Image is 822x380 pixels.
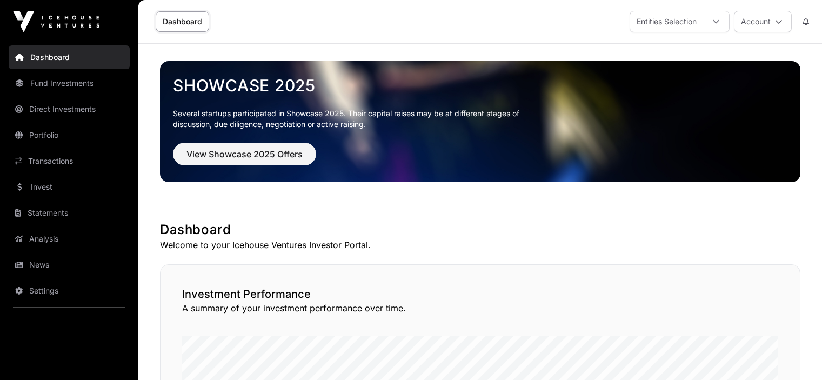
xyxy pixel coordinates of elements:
img: Showcase 2025 [160,61,800,182]
a: Dashboard [9,45,130,69]
a: News [9,253,130,277]
h1: Dashboard [160,221,800,238]
iframe: Chat Widget [768,328,822,380]
a: Settings [9,279,130,303]
a: Showcase 2025 [173,76,787,95]
a: Statements [9,201,130,225]
a: Dashboard [156,11,209,32]
img: Icehouse Ventures Logo [13,11,99,32]
a: Analysis [9,227,130,251]
p: Welcome to your Icehouse Ventures Investor Portal. [160,238,800,251]
a: Fund Investments [9,71,130,95]
a: Direct Investments [9,97,130,121]
a: Invest [9,175,130,199]
button: Account [734,11,792,32]
h2: Investment Performance [182,286,778,302]
a: Transactions [9,149,130,173]
p: A summary of your investment performance over time. [182,302,778,315]
div: Entities Selection [630,11,703,32]
a: View Showcase 2025 Offers [173,154,316,164]
p: Several startups participated in Showcase 2025. Their capital raises may be at different stages o... [173,108,536,130]
span: View Showcase 2025 Offers [186,148,303,161]
a: Portfolio [9,123,130,147]
button: View Showcase 2025 Offers [173,143,316,165]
